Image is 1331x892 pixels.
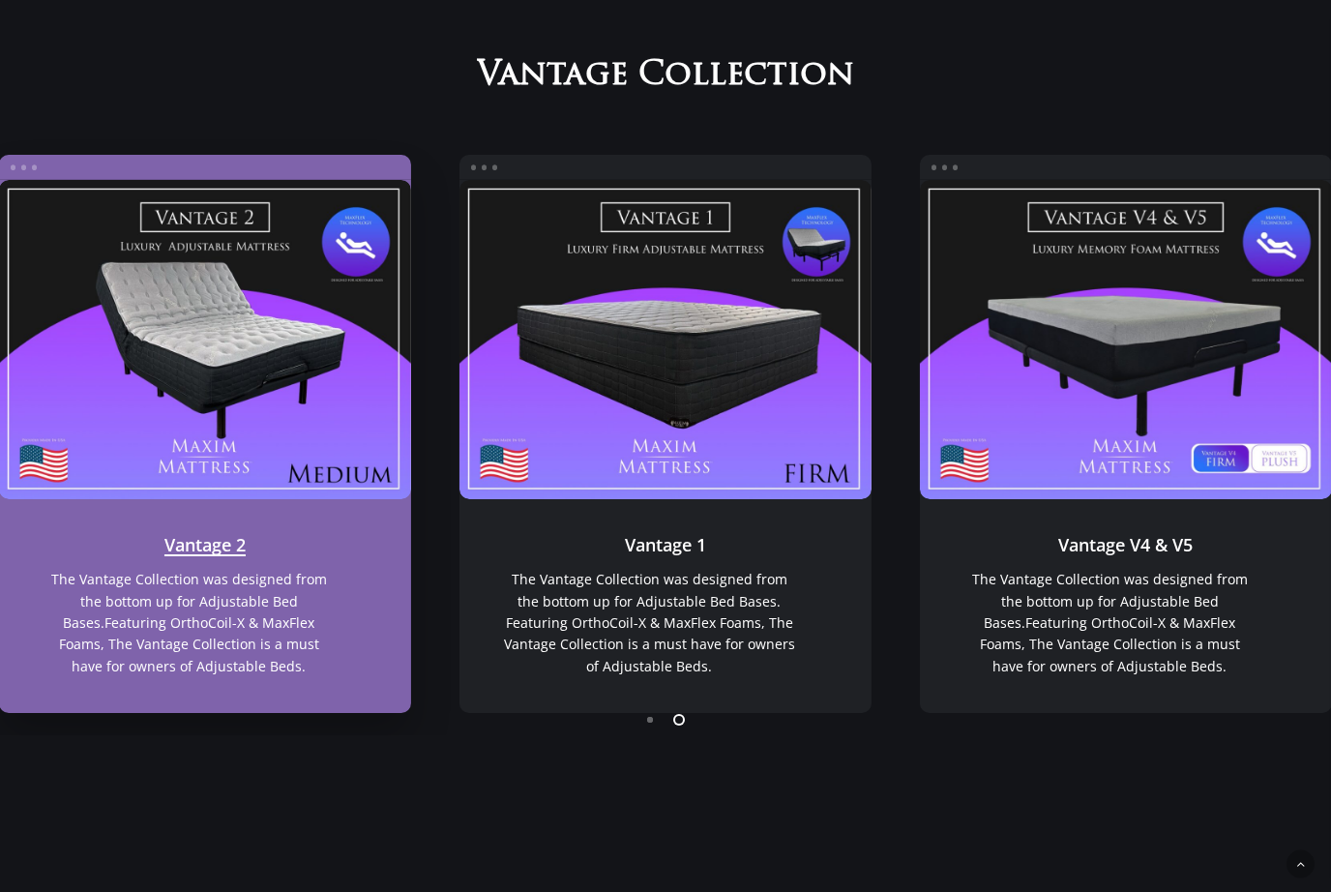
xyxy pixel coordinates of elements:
h2: Vantage Collection [456,54,876,97]
a: Back to top [1287,850,1315,878]
li: Page dot 2 [665,704,695,733]
li: Page dot 1 [636,704,665,733]
span: Collection [638,57,854,97]
span: Vantage [477,57,628,97]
